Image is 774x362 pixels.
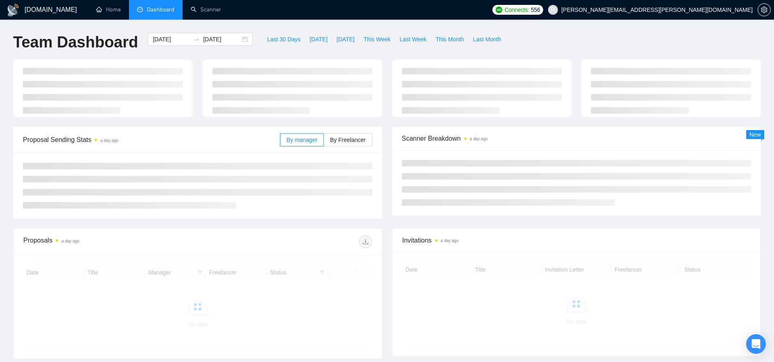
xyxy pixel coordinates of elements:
[96,6,121,13] a: homeHome
[758,3,771,16] button: setting
[153,35,190,44] input: Start date
[402,133,751,144] span: Scanner Breakdown
[137,7,143,12] span: dashboard
[100,138,118,143] time: a day ago
[330,137,366,143] span: By Freelancer
[431,33,468,46] button: This Month
[531,5,540,14] span: 556
[287,137,317,143] span: By manager
[7,4,20,17] img: logo
[262,33,305,46] button: Last 30 Days
[395,33,431,46] button: Last Week
[550,7,556,13] span: user
[332,33,359,46] button: [DATE]
[473,35,501,44] span: Last Month
[23,235,198,248] div: Proposals
[441,238,459,243] time: a day ago
[61,239,79,243] time: a day ago
[309,35,327,44] span: [DATE]
[399,35,426,44] span: Last Week
[147,6,174,13] span: Dashboard
[336,35,354,44] span: [DATE]
[23,135,280,145] span: Proposal Sending Stats
[305,33,332,46] button: [DATE]
[749,131,761,138] span: New
[436,35,464,44] span: This Month
[267,35,300,44] span: Last 30 Days
[363,35,390,44] span: This Week
[359,33,395,46] button: This Week
[470,137,488,141] time: a day ago
[505,5,529,14] span: Connects:
[402,235,751,245] span: Invitations
[193,36,200,43] span: swap-right
[191,6,221,13] a: searchScanner
[468,33,505,46] button: Last Month
[758,7,771,13] a: setting
[496,7,502,13] img: upwork-logo.png
[193,36,200,43] span: to
[13,33,138,52] h1: Team Dashboard
[203,35,240,44] input: End date
[746,334,766,354] div: Open Intercom Messenger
